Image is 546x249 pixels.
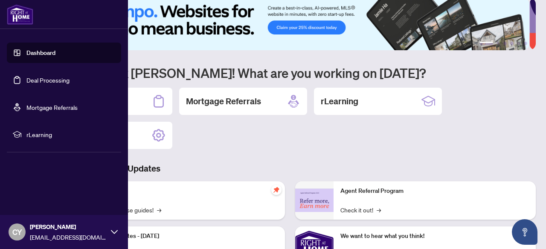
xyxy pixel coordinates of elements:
[157,205,161,215] span: →
[7,4,33,25] img: logo
[26,49,55,57] a: Dashboard
[12,226,22,238] span: CY
[510,42,514,45] button: 4
[44,65,536,81] h1: Welcome back [PERSON_NAME]! What are you working on [DATE]?
[524,42,527,45] button: 6
[479,42,493,45] button: 1
[340,205,381,215] a: Check it out!→
[503,42,507,45] button: 3
[377,205,381,215] span: →
[186,95,261,107] h2: Mortgage Referrals
[295,189,334,212] img: Agent Referral Program
[26,130,115,139] span: rLearning
[30,232,107,242] span: [EMAIL_ADDRESS][DOMAIN_NAME]
[340,232,529,241] p: We want to hear what you think!
[512,219,537,245] button: Open asap
[26,103,78,111] a: Mortgage Referrals
[30,222,107,232] span: [PERSON_NAME]
[90,232,278,241] p: Platform Updates - [DATE]
[90,186,278,196] p: Self-Help
[321,95,358,107] h2: rLearning
[271,185,282,195] span: pushpin
[44,163,536,175] h3: Brokerage & Industry Updates
[517,42,520,45] button: 5
[497,42,500,45] button: 2
[26,76,70,84] a: Deal Processing
[340,186,529,196] p: Agent Referral Program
